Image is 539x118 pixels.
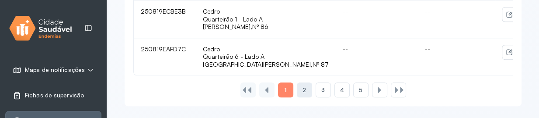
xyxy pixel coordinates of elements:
[203,53,329,61] span: Quarteirão 6 - Lado A
[418,38,495,75] td: --
[134,0,196,38] td: 250819ECBE3B
[203,23,252,30] span: [PERSON_NAME],
[13,91,94,100] a: Fichas de supervisão
[203,61,313,68] span: [GEOGRAPHIC_DATA][PERSON_NAME],
[340,86,344,94] span: 4
[9,14,72,43] img: logo.svg
[321,86,325,94] span: 3
[359,86,362,94] span: 5
[203,7,220,15] span: Cedro
[25,66,85,74] span: Mapa de notificações
[134,38,196,75] td: 250819EAFD7C
[336,0,418,38] td: --
[252,23,268,30] span: Nº 86
[25,92,84,99] span: Fichas de supervisão
[303,86,306,94] span: 2
[313,61,329,68] span: Nº 87
[336,38,418,75] td: --
[418,0,495,38] td: --
[203,45,220,53] span: Cedro
[284,86,287,94] span: 1
[203,15,329,23] span: Quarteirão 1 - Lado A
